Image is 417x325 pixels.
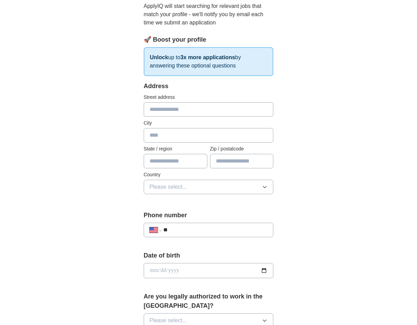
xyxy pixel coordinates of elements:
span: Please select... [150,316,187,325]
label: Street address [144,94,274,101]
button: Please select... [144,180,274,194]
label: Zip / postalcode [210,145,274,153]
strong: Unlock [150,54,168,60]
strong: 3x more applications [180,54,235,60]
label: Country [144,171,274,178]
label: State / region [144,145,207,153]
label: Are you legally authorized to work in the [GEOGRAPHIC_DATA]? [144,292,274,311]
div: Address [144,82,274,91]
p: ApplyIQ will start searching for relevant jobs that match your profile - we'll notify you by emai... [144,2,274,27]
label: Date of birth [144,251,274,260]
label: City [144,119,274,127]
span: Please select... [150,183,187,191]
label: Phone number [144,211,274,220]
div: 🚀 Boost your profile [144,35,274,44]
p: up to by answering these optional questions [144,47,274,76]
